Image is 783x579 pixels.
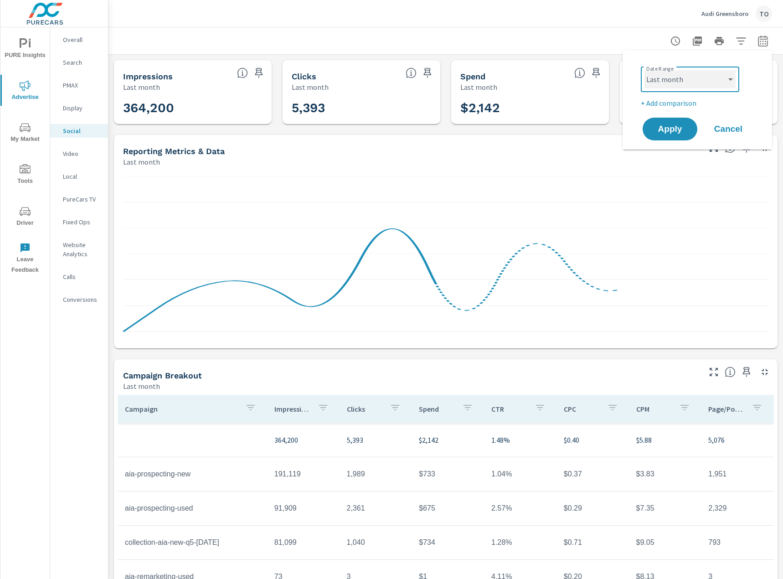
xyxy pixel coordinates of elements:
span: The amount of money spent on advertising during the period. [574,67,585,78]
h3: $2,142 [460,100,600,116]
span: Save this to your personalized report [739,365,754,379]
span: Advertise [3,80,47,103]
p: Audi Greensboro [701,10,748,18]
div: Local [50,170,108,183]
td: $3.83 [629,463,701,486]
p: $5.88 [636,434,694,445]
h5: Campaign Breakout [123,371,202,380]
td: $733 [412,463,484,486]
p: Local [63,172,101,181]
p: $2,142 [419,434,477,445]
h5: Clicks [292,72,316,81]
p: Website Analytics [63,240,101,258]
div: nav menu [0,27,50,279]
span: This is a summary of Social performance results by campaign. Each column can be sorted. [725,367,736,377]
p: Overall [63,35,101,44]
td: 1.04% [484,463,556,486]
p: Calls [63,272,101,281]
td: 1,989 [340,463,412,486]
span: Apply [652,125,688,133]
div: Calls [50,270,108,284]
span: The number of times an ad was shown on your behalf. [237,67,248,78]
td: 81,099 [267,531,340,554]
p: CTR [491,404,527,414]
p: 5,393 [347,434,405,445]
td: 2.57% [484,497,556,520]
button: Select Date Range [754,32,772,50]
td: 1.28% [484,531,556,554]
p: Last month [123,156,160,167]
span: Driver [3,206,47,228]
p: 364,200 [274,434,332,445]
td: $675 [412,497,484,520]
button: Apply [643,118,697,140]
p: 5,076 [708,434,766,445]
span: Save this to your personalized report [252,66,266,80]
span: Cancel [710,125,747,133]
p: Spend [419,404,455,414]
button: Print Report [710,32,728,50]
div: Display [50,101,108,115]
p: 1.48% [491,434,549,445]
span: My Market [3,122,47,145]
td: 2,361 [340,497,412,520]
div: Overall [50,33,108,47]
td: 1,951 [701,463,773,486]
span: Tools [3,164,47,186]
div: Search [50,56,108,69]
button: Apply Filters [732,32,750,50]
span: Save this to your personalized report [589,66,603,80]
td: collection-aia-new-q5-[DATE] [118,531,267,554]
p: Impressions [274,404,310,414]
p: Last month [123,381,160,392]
p: PMAX [63,81,101,90]
p: Page/Post Action [708,404,744,414]
p: Video [63,149,101,158]
td: 793 [701,531,773,554]
p: + Add comparison [641,98,757,109]
p: Last month [123,82,160,93]
td: 2,329 [701,497,773,520]
div: PureCars TV [50,192,108,206]
div: PMAX [50,78,108,92]
p: $0.40 [564,434,622,445]
h5: Spend [460,72,485,81]
span: Save this to your personalized report [420,66,435,80]
p: Search [63,58,101,67]
button: Minimize Widget [757,365,772,379]
p: Fixed Ops [63,217,101,227]
h5: Impressions [123,72,173,81]
p: Last month [292,82,329,93]
h3: 5,393 [292,100,431,116]
td: $7.35 [629,497,701,520]
p: Social [63,126,101,135]
p: CPC [564,404,600,414]
p: Conversions [63,295,101,304]
td: $9.05 [629,531,701,554]
td: $734 [412,531,484,554]
div: Social [50,124,108,138]
div: Fixed Ops [50,215,108,229]
p: Last month [460,82,497,93]
h3: 364,200 [123,100,263,116]
div: Video [50,147,108,160]
p: Campaign [125,404,238,414]
button: Make Fullscreen [706,365,721,379]
h5: Reporting Metrics & Data [123,146,225,156]
td: 1,040 [340,531,412,554]
td: aia-prospecting-new [118,463,267,486]
button: "Export Report to PDF" [688,32,706,50]
td: $0.71 [556,531,629,554]
td: 191,119 [267,463,340,486]
p: Clicks [347,404,383,414]
button: Cancel [701,118,756,140]
td: $0.37 [556,463,629,486]
p: CPM [636,404,672,414]
td: $0.29 [556,497,629,520]
div: TO [756,5,772,22]
div: Conversions [50,293,108,306]
span: Leave Feedback [3,243,47,275]
p: PureCars TV [63,195,101,204]
span: PURE Insights [3,38,47,61]
span: The number of times an ad was clicked by a consumer. [406,67,417,78]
